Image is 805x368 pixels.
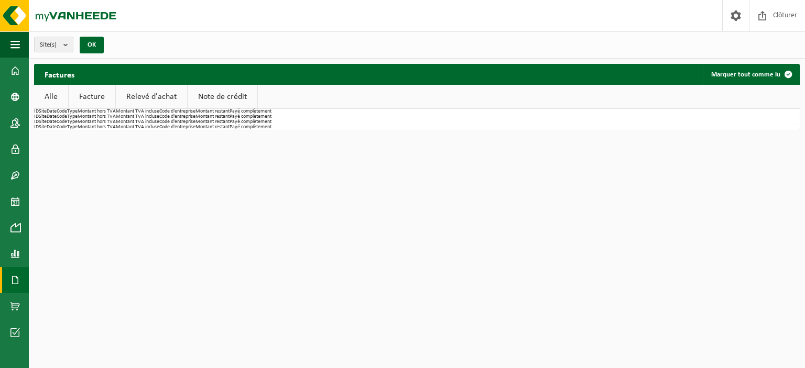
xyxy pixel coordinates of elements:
th: ID [34,114,39,119]
th: Date [47,125,57,130]
th: Montant hors TVA [78,109,116,114]
a: Note de crédit [188,85,257,109]
th: Payé complètement [230,114,271,119]
th: Montant restant [195,109,230,114]
th: Montant TVA incluse [116,119,159,125]
th: Montant hors TVA [78,114,116,119]
h2: Factures [34,64,85,84]
th: Type [67,114,78,119]
th: Code d'entreprise [159,114,195,119]
th: Code [57,119,67,125]
th: Site [39,114,47,119]
th: Montant restant [195,119,230,125]
th: Date [47,119,57,125]
th: Date [47,114,57,119]
a: Relevé d'achat [116,85,187,109]
th: ID [34,119,39,125]
span: Site(s) [40,37,59,53]
th: Montant TVA incluse [116,109,159,114]
button: Marquer tout comme lu [703,64,799,85]
th: Site [39,125,47,130]
th: Site [39,109,47,114]
th: Type [67,109,78,114]
th: Type [67,125,78,130]
th: Code [57,114,67,119]
th: Montant restant [195,114,230,119]
th: Montant restant [195,125,230,130]
th: Montant hors TVA [78,119,116,125]
button: Site(s) [34,37,73,52]
th: Payé complètement [230,119,271,125]
button: OK [80,37,104,53]
th: Code d'entreprise [159,125,195,130]
th: ID [34,125,39,130]
th: Payé complètement [230,125,271,130]
th: Site [39,119,47,125]
th: Code d'entreprise [159,109,195,114]
th: Date [47,109,57,114]
a: Facture [69,85,115,109]
th: Code [57,125,67,130]
th: Code [57,109,67,114]
th: Montant hors TVA [78,125,116,130]
th: Payé complètement [230,109,271,114]
a: Alle [34,85,68,109]
th: Montant TVA incluse [116,114,159,119]
th: Montant TVA incluse [116,125,159,130]
th: Type [67,119,78,125]
th: ID [34,109,39,114]
th: Code d'entreprise [159,119,195,125]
